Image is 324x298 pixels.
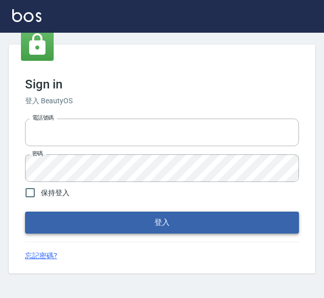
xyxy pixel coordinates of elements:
[25,96,299,106] h6: 登入 BeautyOS
[32,114,54,122] label: 電話號碼
[25,212,299,233] button: 登入
[25,77,299,91] h3: Sign in
[41,188,70,198] span: 保持登入
[25,250,57,261] a: 忘記密碼?
[32,150,43,157] label: 密碼
[12,9,41,22] img: Logo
